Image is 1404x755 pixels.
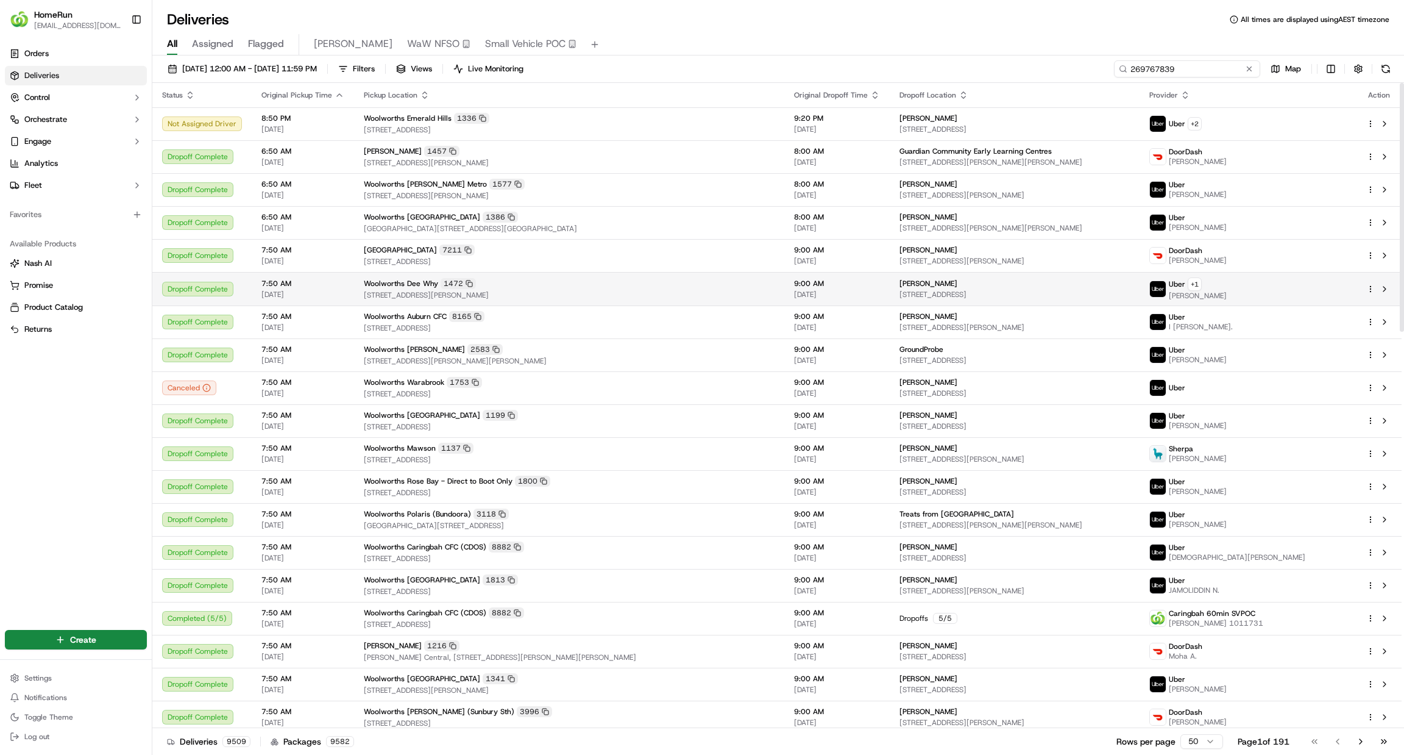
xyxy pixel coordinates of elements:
[364,608,486,618] span: Woolworths Caringbah CFC (CDOS)
[261,685,344,695] span: [DATE]
[1169,674,1185,684] span: Uber
[261,718,344,728] span: [DATE]
[24,158,58,169] span: Analytics
[1169,707,1202,717] span: DoorDash
[192,37,233,51] span: Assigned
[261,586,344,596] span: [DATE]
[34,9,73,21] button: HomeRun
[1150,643,1166,659] img: doordash_logo_v2.png
[424,640,459,651] div: 1216
[515,476,550,487] div: 1800
[449,311,484,322] div: 8165
[261,323,344,332] span: [DATE]
[364,245,437,255] span: [GEOGRAPHIC_DATA]
[794,124,880,134] span: [DATE]
[1169,411,1185,421] span: Uber
[794,323,880,332] span: [DATE]
[794,454,880,464] span: [DATE]
[794,312,880,321] span: 9:00 AM
[794,509,880,519] span: 9:00 AM
[24,180,42,191] span: Fleet
[899,212,957,222] span: [PERSON_NAME]
[483,212,518,223] div: 1386
[5,110,147,129] button: Orchestrate
[1169,345,1185,355] span: Uber
[794,157,880,167] span: [DATE]
[899,542,957,552] span: [PERSON_NAME]
[24,732,49,742] span: Log out
[1169,383,1185,393] span: Uber
[261,421,344,431] span: [DATE]
[364,389,775,399] span: [STREET_ADDRESS]
[5,709,147,726] button: Toggle Theme
[1169,190,1227,199] span: [PERSON_NAME]
[261,454,344,464] span: [DATE]
[261,146,344,156] span: 6:50 AM
[794,641,880,651] span: 9:00 AM
[489,179,525,190] div: 1577
[1150,347,1166,363] img: uber-new-logo.jpeg
[364,587,775,596] span: [STREET_ADDRESS]
[1169,322,1233,332] span: I [PERSON_NAME].
[162,90,183,100] span: Status
[5,689,147,706] button: Notifications
[899,614,928,623] span: Dropoffs
[364,290,775,300] span: [STREET_ADDRESS][PERSON_NAME]
[5,320,147,339] button: Returns
[899,245,957,255] span: [PERSON_NAME]
[899,190,1130,200] span: [STREET_ADDRESS][PERSON_NAME]
[364,323,775,333] span: [STREET_ADDRESS]
[364,191,775,201] span: [STREET_ADDRESS][PERSON_NAME]
[794,575,880,585] span: 9:00 AM
[261,245,344,255] span: 7:50 AM
[794,476,880,486] span: 9:00 AM
[489,542,524,553] div: 8882
[794,345,880,354] span: 9:00 AM
[261,641,344,651] span: 7:50 AM
[1169,651,1202,661] span: Moha A.
[1169,279,1185,289] span: Uber
[485,37,565,51] span: Small Vehicle POC
[34,21,121,30] button: [EMAIL_ADDRESS][DOMAIN_NAME]
[364,521,775,531] span: [GEOGRAPHIC_DATA][STREET_ADDRESS]
[794,586,880,596] span: [DATE]
[24,48,49,59] span: Orders
[794,410,880,420] span: 9:00 AM
[24,712,73,722] span: Toggle Theme
[5,44,147,63] a: Orders
[1169,213,1185,223] span: Uber
[899,323,1130,332] span: [STREET_ADDRESS][PERSON_NAME]
[364,146,422,156] span: [PERSON_NAME]
[407,37,459,51] span: WaW NFSO
[364,476,512,486] span: Woolworths Rose Bay - Direct to Boot Only
[5,276,147,295] button: Promise
[364,542,486,552] span: Woolworths Caringbah CFC (CDOS)
[364,488,775,498] span: [STREET_ADDRESS]
[794,190,880,200] span: [DATE]
[261,509,344,519] span: 7:50 AM
[794,443,880,453] span: 9:00 AM
[899,718,1130,728] span: [STREET_ADDRESS][PERSON_NAME]
[364,257,775,267] span: [STREET_ADDRESS]
[1169,246,1202,256] span: DoorDash
[899,388,1130,398] span: [STREET_ADDRESS]
[24,136,51,147] span: Engage
[899,157,1130,167] span: [STREET_ADDRESS][PERSON_NAME][PERSON_NAME]
[1241,15,1389,24] span: All times are displayed using AEST timezone
[794,113,880,123] span: 9:20 PM
[364,377,444,387] span: Woolworths Warabrook
[364,212,480,222] span: Woolworths [GEOGRAPHIC_DATA]
[261,542,344,552] span: 7:50 AM
[1150,380,1166,396] img: uber-new-logo.jpeg
[364,554,775,564] span: [STREET_ADDRESS]
[899,223,1130,233] span: [STREET_ADDRESS][PERSON_NAME][PERSON_NAME]
[261,443,344,453] span: 7:50 AM
[468,63,523,74] span: Live Monitoring
[1188,117,1202,131] button: +2
[5,630,147,649] button: Create
[182,63,317,74] span: [DATE] 12:00 AM - [DATE] 11:59 PM
[1285,63,1301,74] span: Map
[1150,182,1166,198] img: uber-new-logo.jpeg
[794,421,880,431] span: [DATE]
[794,179,880,189] span: 8:00 AM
